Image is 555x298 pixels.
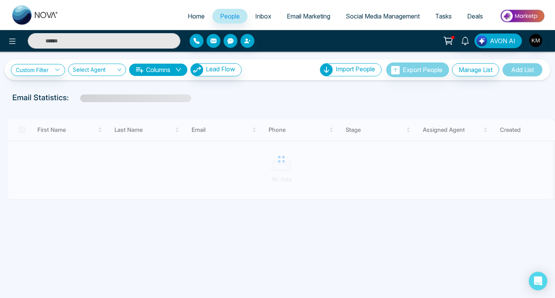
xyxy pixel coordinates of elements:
[188,12,205,20] span: Home
[427,9,459,24] a: Tasks
[180,9,212,24] a: Home
[338,9,427,24] a: Social Media Management
[494,7,550,25] img: Market-place.gif
[336,65,375,73] span: Import People
[529,34,542,47] img: User Avatar
[187,63,242,76] a: Lead FlowLead Flow
[474,34,522,48] button: AVON AI
[190,63,242,76] button: Lead Flow
[11,64,65,76] a: Custom Filter
[247,9,279,24] a: Inbox
[476,35,487,46] img: Lead Flow
[212,9,247,24] a: People
[403,66,442,74] span: Export People
[206,65,235,73] span: Lead Flow
[191,64,203,76] img: Lead Flow
[12,5,59,25] img: Nova CRM Logo
[279,9,338,24] a: Email Marketing
[129,64,187,76] button: Columnsdown
[12,92,69,103] p: Email Statistics:
[459,9,491,24] a: Deals
[175,67,182,73] span: down
[467,12,483,20] span: Deals
[287,12,330,20] span: Email Marketing
[386,62,449,77] button: Export People
[490,36,515,45] span: AVON AI
[529,272,547,290] div: Open Intercom Messenger
[346,12,420,20] span: Social Media Management
[220,12,240,20] span: People
[255,12,271,20] span: Inbox
[435,12,452,20] span: Tasks
[452,63,499,76] button: Manage List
